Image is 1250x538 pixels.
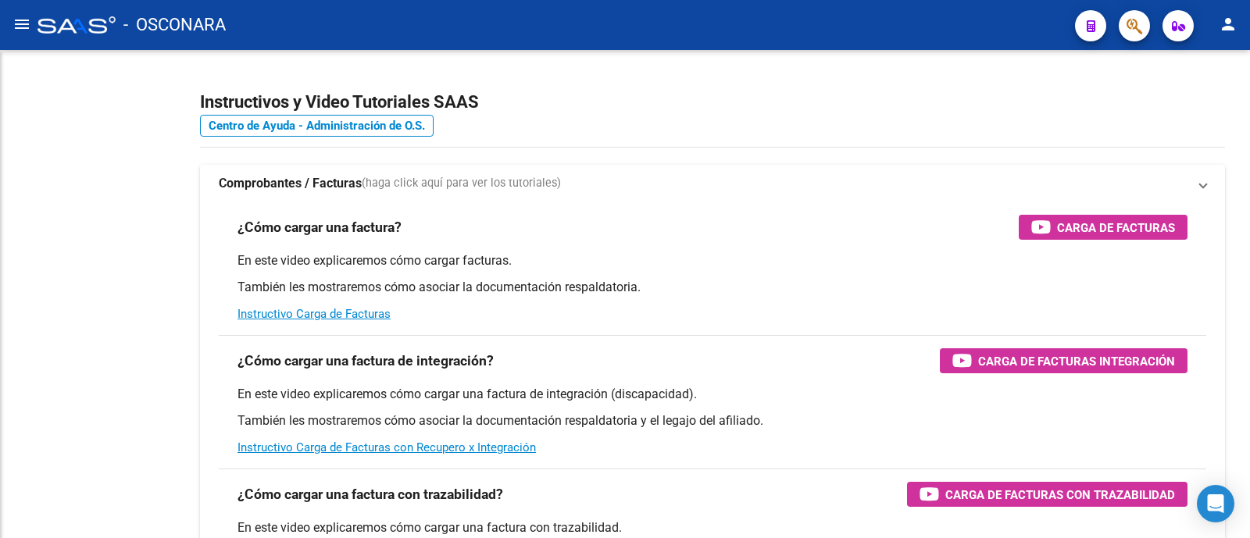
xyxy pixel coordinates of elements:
span: (haga click aquí para ver los tutoriales) [362,175,561,192]
p: En este video explicaremos cómo cargar una factura con trazabilidad. [237,519,1187,536]
div: Open Intercom Messenger [1197,485,1234,522]
a: Instructivo Carga de Facturas con Recupero x Integración [237,440,536,454]
mat-icon: person [1219,15,1237,34]
h3: ¿Cómo cargar una factura de integración? [237,350,494,372]
button: Carga de Facturas [1019,215,1187,240]
mat-expansion-panel-header: Comprobantes / Facturas(haga click aquí para ver los tutoriales) [200,165,1225,202]
a: Instructivo Carga de Facturas [237,307,391,321]
button: Carga de Facturas con Trazabilidad [907,482,1187,507]
strong: Comprobantes / Facturas [219,175,362,192]
p: En este video explicaremos cómo cargar una factura de integración (discapacidad). [237,386,1187,403]
span: Carga de Facturas con Trazabilidad [945,485,1175,504]
p: También les mostraremos cómo asociar la documentación respaldatoria y el legajo del afiliado. [237,412,1187,429]
span: - OSCONARA [123,8,226,42]
h2: Instructivos y Video Tutoriales SAAS [200,87,1225,117]
mat-icon: menu [12,15,31,34]
span: Carga de Facturas [1057,218,1175,237]
p: También les mostraremos cómo asociar la documentación respaldatoria. [237,279,1187,296]
span: Carga de Facturas Integración [978,351,1175,371]
button: Carga de Facturas Integración [940,348,1187,373]
p: En este video explicaremos cómo cargar facturas. [237,252,1187,269]
h3: ¿Cómo cargar una factura? [237,216,402,238]
h3: ¿Cómo cargar una factura con trazabilidad? [237,483,503,505]
a: Centro de Ayuda - Administración de O.S. [200,115,434,137]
